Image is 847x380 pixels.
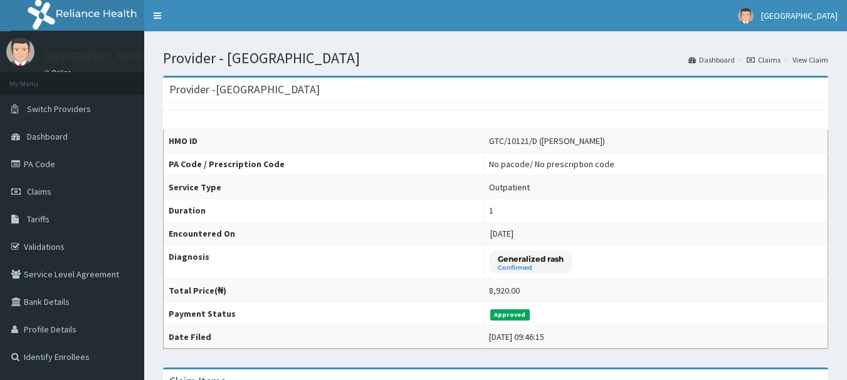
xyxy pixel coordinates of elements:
small: Confirmed [498,265,564,271]
div: GTC/10121/D ([PERSON_NAME]) [489,135,605,147]
a: Dashboard [688,54,735,65]
a: View Claim [792,54,828,65]
h3: Provider - [GEOGRAPHIC_DATA] [169,84,320,95]
span: Approved [490,309,530,321]
span: Switch Providers [27,103,91,115]
span: Dashboard [27,131,68,142]
div: Outpatient [489,181,530,193]
th: Encountered On [164,222,484,245]
th: Duration [164,199,484,222]
div: 1 [489,204,493,217]
span: [GEOGRAPHIC_DATA] [761,10,838,21]
th: Date Filed [164,326,484,349]
p: Generalized rash [498,254,564,264]
th: HMO ID [164,130,484,153]
th: PA Code / Prescription Code [164,153,484,176]
a: Online [44,68,74,77]
span: Claims [27,186,51,197]
div: No pacode / No prescription code [489,158,614,170]
img: User Image [6,38,34,66]
span: [DATE] [490,228,513,239]
div: [DATE] 09:46:15 [489,331,544,343]
th: Payment Status [164,302,484,326]
a: Claims [747,54,781,65]
th: Diagnosis [164,245,484,279]
th: Total Price(₦) [164,279,484,302]
th: Service Type [164,176,484,199]
span: Tariffs [27,213,50,225]
img: User Image [738,8,754,24]
div: 8,920.00 [489,284,520,297]
p: [GEOGRAPHIC_DATA] [44,51,147,62]
h1: Provider - [GEOGRAPHIC_DATA] [163,50,828,66]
